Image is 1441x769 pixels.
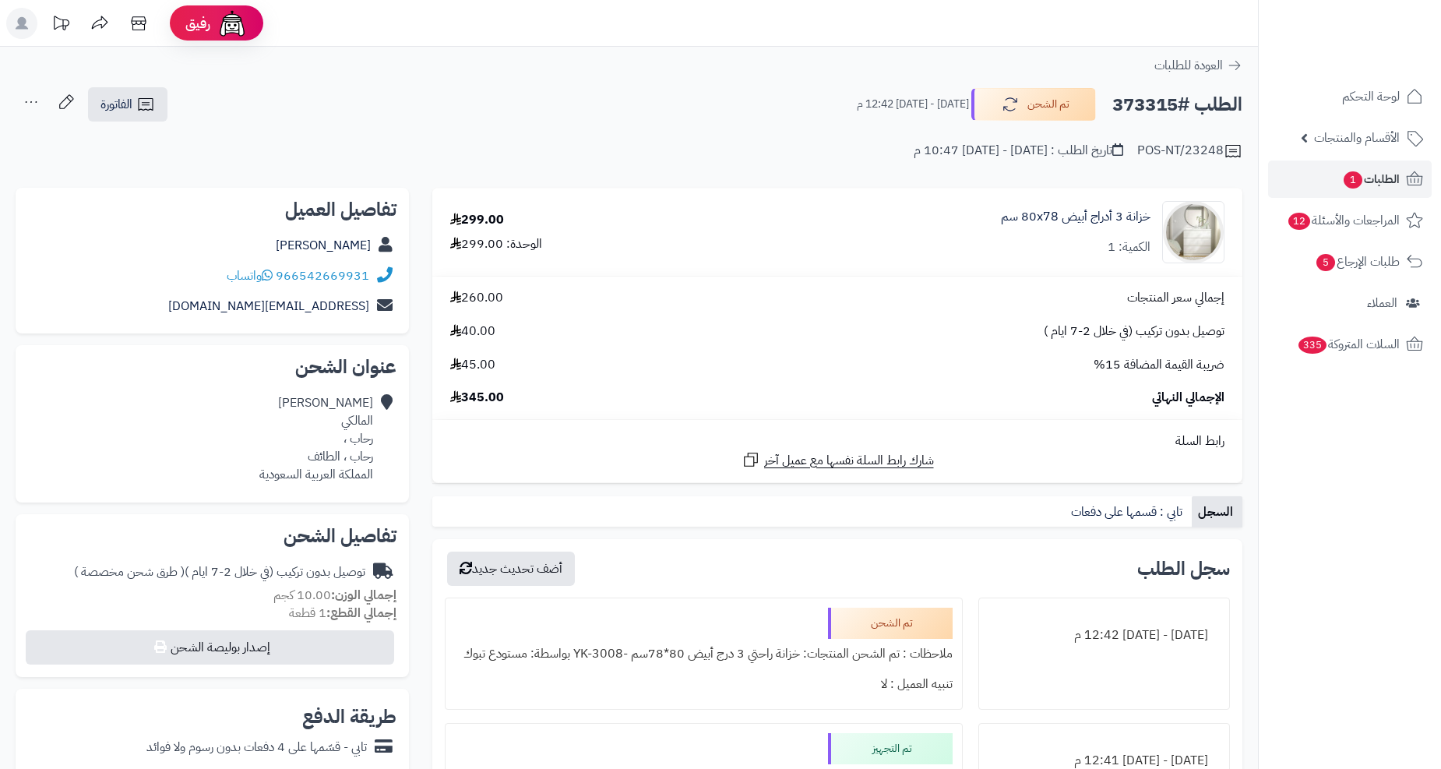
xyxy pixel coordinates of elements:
span: رفيق [185,14,210,33]
span: العملاء [1367,292,1397,314]
h2: طريقة الدفع [302,707,396,726]
a: شارك رابط السلة نفسها مع عميل آخر [742,450,934,470]
div: تم التجهيز [828,733,953,764]
img: 1747726412-1722524118422-1707225732053-1702539019812-884456456456-90x90.jpg [1163,201,1224,263]
div: تنبيه العميل : لا [455,669,953,700]
span: ( طرق شحن مخصصة ) [74,563,185,581]
h2: تفاصيل الشحن [28,527,396,545]
small: 1 قطعة [289,604,396,623]
span: طلبات الإرجاع [1315,251,1400,273]
div: POS-NT/23248 [1137,142,1242,161]
small: [DATE] - [DATE] 12:42 م [857,97,969,112]
a: تابي : قسمها على دفعات [1065,496,1192,527]
span: الإجمالي النهائي [1152,389,1224,407]
a: [EMAIL_ADDRESS][DOMAIN_NAME] [168,297,369,316]
span: 40.00 [450,323,495,340]
a: 966542669931 [276,266,369,285]
div: ملاحظات : تم الشحن المنتجات: خزانة راحتي 3 درج أبيض 80*78سم -YK-3008 بواسطة: مستودع تبوك [455,639,953,669]
button: تم الشحن [971,88,1096,121]
span: 345.00 [450,389,504,407]
span: توصيل بدون تركيب (في خلال 2-7 ايام ) [1044,323,1224,340]
a: السلات المتروكة335 [1268,326,1432,363]
strong: إجمالي الوزن: [331,586,396,605]
span: الطلبات [1342,168,1400,190]
img: logo-2.png [1335,37,1426,69]
small: 10.00 كجم [273,586,396,605]
span: الأقسام والمنتجات [1314,127,1400,149]
span: الفاتورة [100,95,132,114]
span: 12 [1288,213,1311,230]
a: العملاء [1268,284,1432,322]
a: خزانة 3 أدراج أبيض ‎80x78 سم‏ [1001,208,1150,226]
a: [PERSON_NAME] [276,236,371,255]
span: السلات المتروكة [1297,333,1400,355]
span: 5 [1316,254,1335,271]
a: طلبات الإرجاع5 [1268,243,1432,280]
span: العودة للطلبات [1154,56,1223,75]
a: المراجعات والأسئلة12 [1268,202,1432,239]
a: السجل [1192,496,1242,527]
div: رابط السلة [439,432,1236,450]
img: ai-face.png [217,8,248,39]
span: 1 [1344,171,1362,189]
span: 335 [1298,337,1327,354]
h2: عنوان الشحن [28,358,396,376]
a: لوحة التحكم [1268,78,1432,115]
a: الطلبات1 [1268,161,1432,198]
button: إصدار بوليصة الشحن [26,630,394,665]
div: تم الشحن [828,608,953,639]
h3: سجل الطلب [1137,559,1230,578]
div: تاريخ الطلب : [DATE] - [DATE] 10:47 م [914,142,1123,160]
div: الوحدة: 299.00 [450,235,542,253]
span: إجمالي سعر المنتجات [1127,289,1224,307]
div: [PERSON_NAME] المالكي رحاب ، رحاب ، الطائف المملكة العربية السعودية [259,394,373,483]
span: 45.00 [450,356,495,374]
a: الفاتورة [88,87,167,122]
span: لوحة التحكم [1342,86,1400,108]
span: المراجعات والأسئلة [1287,210,1400,231]
a: تحديثات المنصة [41,8,80,43]
h2: تفاصيل العميل [28,200,396,219]
h2: الطلب #373315 [1112,89,1242,121]
button: أضف تحديث جديد [447,552,575,586]
span: ضريبة القيمة المضافة 15% [1094,356,1224,374]
div: تابي - قسّمها على 4 دفعات بدون رسوم ولا فوائد [146,739,367,757]
span: شارك رابط السلة نفسها مع عميل آخر [764,452,934,470]
a: واتساب [227,266,273,285]
div: توصيل بدون تركيب (في خلال 2-7 ايام ) [74,563,365,581]
div: 299.00 [450,211,504,229]
div: الكمية: 1 [1108,238,1150,256]
strong: إجمالي القطع: [326,604,396,623]
div: [DATE] - [DATE] 12:42 م [988,620,1220,651]
a: العودة للطلبات [1154,56,1242,75]
span: 260.00 [450,289,503,307]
